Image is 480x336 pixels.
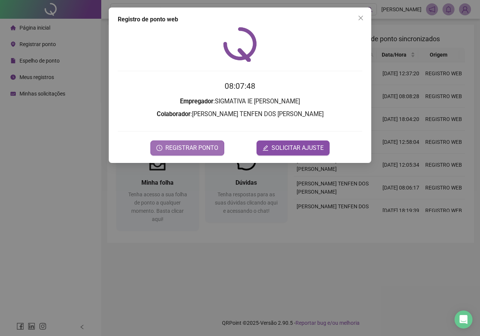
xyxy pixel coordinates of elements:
[180,98,213,105] strong: Empregador
[118,97,362,106] h3: : SIGMATIVA IE [PERSON_NAME]
[355,12,367,24] button: Close
[118,109,362,119] h3: : [PERSON_NAME] TENFEN DOS [PERSON_NAME]
[225,82,255,91] time: 08:07:48
[157,111,190,118] strong: Colaborador
[256,140,330,155] button: editSOLICITAR AJUSTE
[454,311,472,329] div: Open Intercom Messenger
[358,15,364,21] span: close
[118,15,362,24] div: Registro de ponto web
[271,143,324,152] span: SOLICITAR AJUSTE
[262,145,268,151] span: edit
[150,140,224,155] button: REGISTRAR PONTO
[223,27,257,62] img: QRPoint
[156,145,162,151] span: clock-circle
[165,143,218,152] span: REGISTRAR PONTO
